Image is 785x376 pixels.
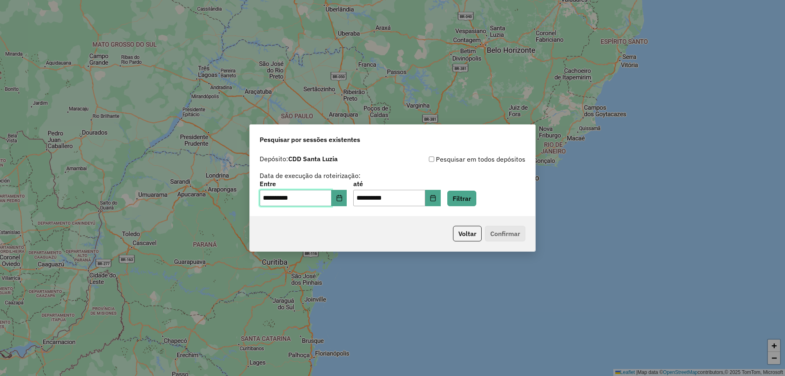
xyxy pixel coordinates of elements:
strong: CDD Santa Luzia [288,155,338,163]
label: Entre [260,179,347,189]
label: Data de execução da roteirização: [260,171,361,180]
button: Filtrar [447,191,476,206]
div: Pesquisar em todos depósitos [392,154,525,164]
button: Voltar [453,226,482,241]
span: Pesquisar por sessões existentes [260,135,360,144]
button: Choose Date [332,190,347,206]
label: Depósito: [260,154,338,164]
label: até [353,179,440,189]
button: Choose Date [425,190,441,206]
